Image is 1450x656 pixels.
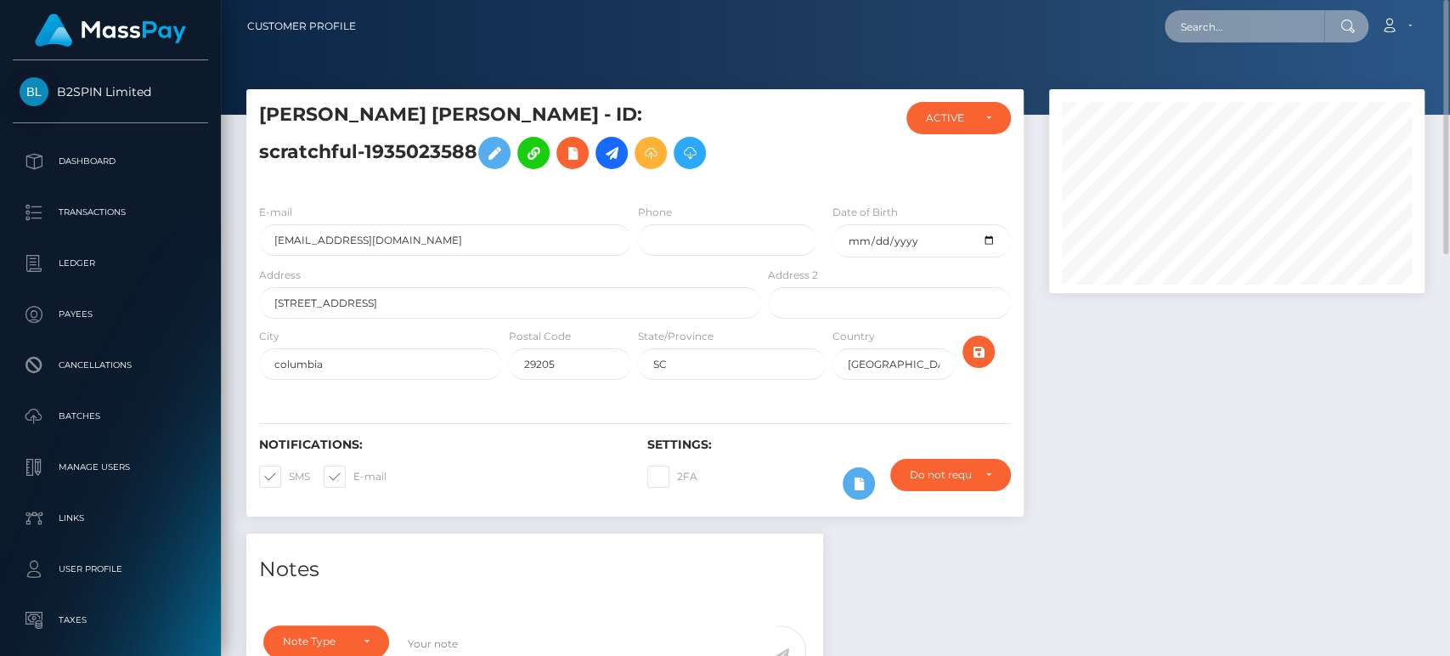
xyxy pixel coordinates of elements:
[13,344,208,387] a: Cancellations
[283,635,350,648] div: Note Type
[832,329,875,344] label: Country
[259,205,292,220] label: E-mail
[13,140,208,183] a: Dashboard
[259,102,752,178] h5: [PERSON_NAME] [PERSON_NAME] - ID: scratchful-1935023588
[20,506,201,531] p: Links
[13,599,208,642] a: Taxes
[1165,10,1324,42] input: Search...
[509,329,571,344] label: Postal Code
[20,557,201,582] p: User Profile
[13,548,208,591] a: User Profile
[20,251,201,276] p: Ledger
[20,302,201,327] p: Payees
[247,8,356,44] a: Customer Profile
[638,329,714,344] label: State/Province
[259,329,279,344] label: City
[926,111,971,125] div: ACTIVE
[647,466,697,488] label: 2FA
[20,77,48,106] img: B2SPIN Limited
[259,555,810,585] h4: Notes
[20,149,201,174] p: Dashboard
[638,205,672,220] label: Phone
[890,459,1010,491] button: Do not require
[768,268,818,283] label: Address 2
[259,268,301,283] label: Address
[13,242,208,285] a: Ledger
[324,466,386,488] label: E-mail
[20,404,201,429] p: Batches
[647,438,1010,452] h6: Settings:
[13,293,208,336] a: Payees
[832,205,898,220] label: Date of Birth
[259,466,310,488] label: SMS
[595,137,628,169] a: Initiate Payout
[910,468,971,482] div: Do not require
[259,438,622,452] h6: Notifications:
[13,446,208,489] a: Manage Users
[20,200,201,225] p: Transactions
[20,353,201,378] p: Cancellations
[13,497,208,540] a: Links
[20,608,201,633] p: Taxes
[35,14,186,47] img: MassPay Logo
[906,102,1010,134] button: ACTIVE
[13,191,208,234] a: Transactions
[20,455,201,480] p: Manage Users
[13,84,208,99] span: B2SPIN Limited
[13,395,208,438] a: Batches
